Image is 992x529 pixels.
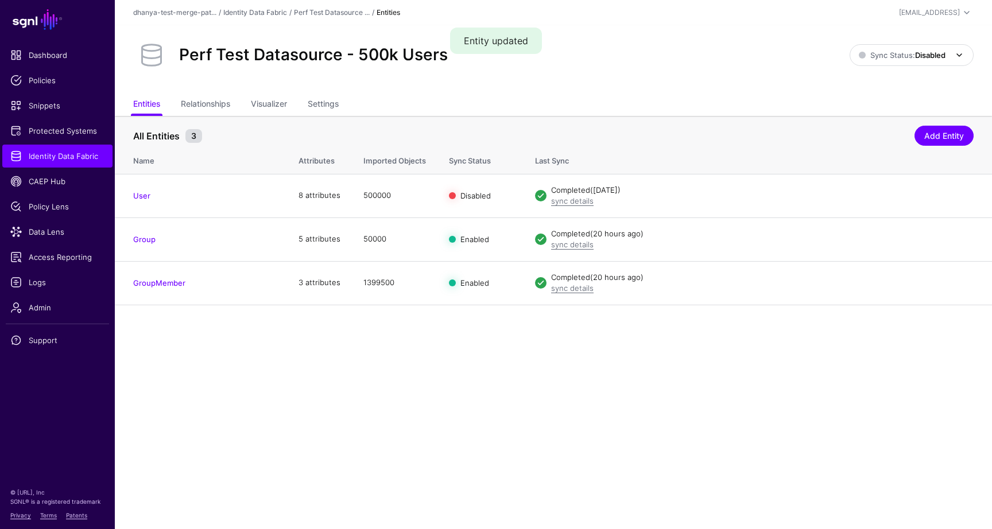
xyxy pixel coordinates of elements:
[377,8,400,17] strong: Entities
[10,125,104,137] span: Protected Systems
[181,94,230,116] a: Relationships
[133,8,216,17] a: dhanya-test-merge-pat...
[10,75,104,86] span: Policies
[287,174,352,217] td: 8 attributes
[2,220,113,243] a: Data Lens
[10,176,104,187] span: CAEP Hub
[10,488,104,497] p: © [URL], Inc
[2,170,113,193] a: CAEP Hub
[2,145,113,168] a: Identity Data Fabric
[185,129,202,143] small: 3
[899,7,960,18] div: [EMAIL_ADDRESS]
[216,7,223,18] div: /
[40,512,57,519] a: Terms
[287,144,352,174] th: Attributes
[2,195,113,218] a: Policy Lens
[551,283,594,293] a: sync details
[352,174,437,217] td: 500000
[551,240,594,249] a: sync details
[287,7,294,18] div: /
[2,69,113,92] a: Policies
[551,196,594,205] a: sync details
[10,334,104,346] span: Support
[223,8,287,17] a: Identity Data Fabric
[352,144,437,174] th: Imported Objects
[914,126,974,146] a: Add Entity
[115,144,287,174] th: Name
[2,119,113,142] a: Protected Systems
[66,512,87,519] a: Patents
[10,100,104,111] span: Snippets
[294,8,370,17] a: Perf Test Datasource ...
[308,94,339,116] a: Settings
[859,50,945,60] span: Sync Status:
[133,235,156,244] a: Group
[133,278,185,287] a: GroupMember
[2,246,113,269] a: Access Reporting
[133,191,150,200] a: User
[915,50,945,60] strong: Disabled
[352,217,437,261] td: 50000
[10,497,104,506] p: SGNL® is a registered trademark
[551,272,974,283] div: Completed (20 hours ago)
[460,278,489,287] span: Enabled
[10,226,104,238] span: Data Lens
[10,302,104,313] span: Admin
[10,49,104,61] span: Dashboard
[352,261,437,305] td: 1399500
[10,277,104,288] span: Logs
[7,7,108,32] a: SGNL
[287,217,352,261] td: 5 attributes
[2,296,113,319] a: Admin
[460,235,489,244] span: Enabled
[130,129,183,143] span: All Entities
[370,7,377,18] div: /
[2,271,113,294] a: Logs
[460,191,491,200] span: Disabled
[251,94,287,116] a: Visualizer
[551,228,974,240] div: Completed (20 hours ago)
[10,201,104,212] span: Policy Lens
[551,185,974,196] div: Completed ([DATE])
[133,94,160,116] a: Entities
[2,44,113,67] a: Dashboard
[524,144,992,174] th: Last Sync
[437,144,524,174] th: Sync Status
[450,28,542,54] div: Entity updated
[10,512,31,519] a: Privacy
[287,261,352,305] td: 3 attributes
[10,251,104,263] span: Access Reporting
[2,94,113,117] a: Snippets
[10,150,104,162] span: Identity Data Fabric
[179,45,448,65] h2: Perf Test Datasource - 500k Users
